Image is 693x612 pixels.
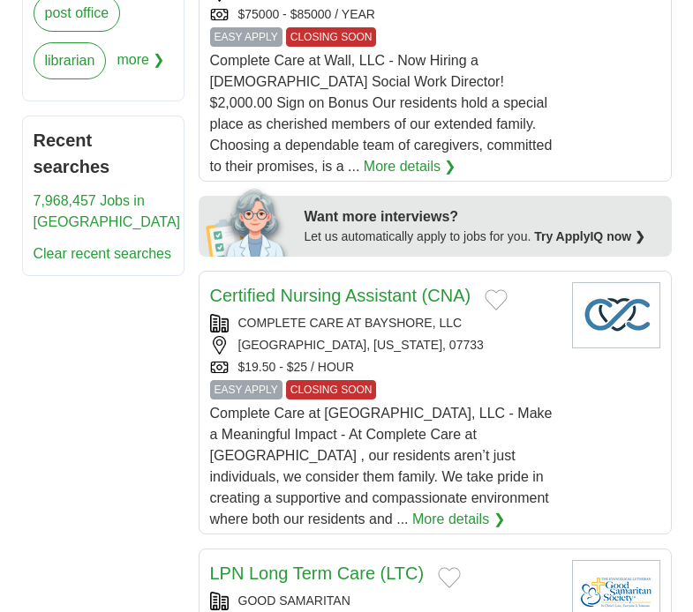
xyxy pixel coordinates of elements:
[210,380,282,399] span: EASY APPLY
[210,336,558,355] div: [GEOGRAPHIC_DATA], [US_STATE], 07733
[210,563,425,583] a: LPN Long Term Care (LTC)
[34,42,107,79] a: librarian
[286,380,377,399] span: CLOSING SOON
[210,358,558,377] div: $19.50 - $25 / HOUR
[34,246,172,261] a: Clear recent searches
[305,228,661,246] div: Let us automatically apply to jobs for you.
[210,5,558,24] div: $75000 - $85000 / YEAR
[210,286,471,305] a: Certified Nursing Assistant (CNA)
[438,567,461,588] button: Add to favorite jobs
[210,27,282,47] span: EASY APPLY
[206,186,291,257] img: apply-iq-scientist.png
[412,509,505,530] a: More details ❯
[210,53,553,174] span: Complete Care at Wall, LLC - Now Hiring a [DEMOGRAPHIC_DATA] Social Work Director! $2,000.00 Sign...
[117,42,164,90] span: more ❯
[364,156,456,177] a: More details ❯
[305,206,661,228] div: Want more interviews?
[485,289,508,310] button: Add to favorite jobs
[34,193,181,229] a: 7,968,457 Jobs in [GEOGRAPHIC_DATA]
[210,406,553,526] span: Complete Care at [GEOGRAPHIC_DATA], LLC - Make a Meaningful Impact - At Complete Care at [GEOGRAP...
[238,593,350,608] a: GOOD SAMARITAN
[34,127,173,180] h2: Recent searches
[572,282,660,348] img: Company logo
[286,27,377,47] span: CLOSING SOON
[210,314,558,332] div: COMPLETE CARE AT BAYSHORE, LLC
[534,229,645,243] a: Try ApplyIQ now ❯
